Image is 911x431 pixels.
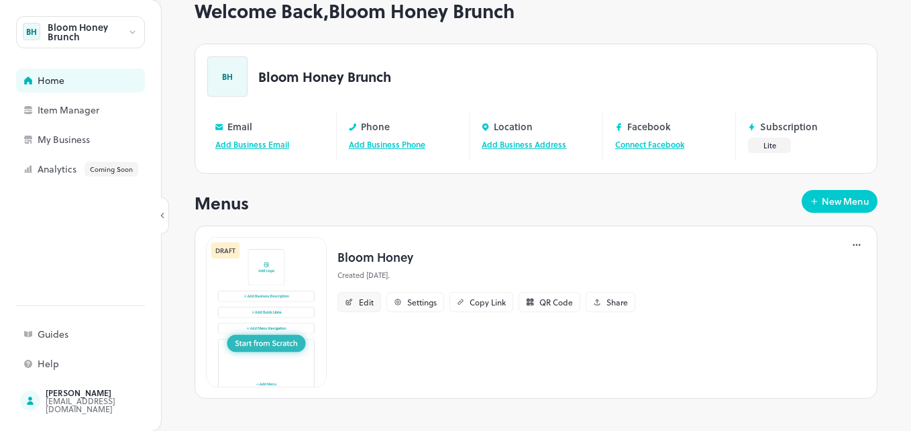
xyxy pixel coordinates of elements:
div: Copy Link [470,298,506,306]
p: Facebook [627,122,671,132]
p: Subscription [760,122,818,132]
div: Edit [359,298,374,306]
div: Home [38,76,172,85]
a: Add Business Phone [349,138,425,150]
p: Email [227,122,252,132]
button: New Menu [802,190,877,213]
p: Location [494,122,533,132]
button: Lite [748,138,791,153]
div: [PERSON_NAME] [46,389,172,397]
div: My Business [38,135,172,144]
div: Bloom Honey Brunch [48,23,127,42]
div: QR Code [539,298,573,306]
img: Thumbnail-Long-Card.jpg [206,237,327,387]
a: Add Business Email [215,138,289,150]
div: [EMAIL_ADDRESS][DOMAIN_NAME] [46,397,172,413]
p: Created [DATE]. [337,270,635,281]
div: BH [23,23,40,40]
div: Analytics [38,162,172,177]
div: New Menu [822,197,869,206]
p: Bloom Honey [337,248,635,266]
div: Item Manager [38,105,172,115]
a: Add Business Address [482,138,566,150]
p: Bloom Honey Brunch [258,70,391,83]
div: Help [38,359,172,369]
div: Share [606,298,628,306]
div: BH [207,56,248,97]
div: Guides [38,330,172,339]
div: Coming Soon [85,162,138,177]
p: Phone [361,122,390,132]
div: Settings [407,298,437,306]
p: Menus [195,190,249,215]
div: DRAFT [211,242,239,258]
a: Connect Facebook [615,138,684,150]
